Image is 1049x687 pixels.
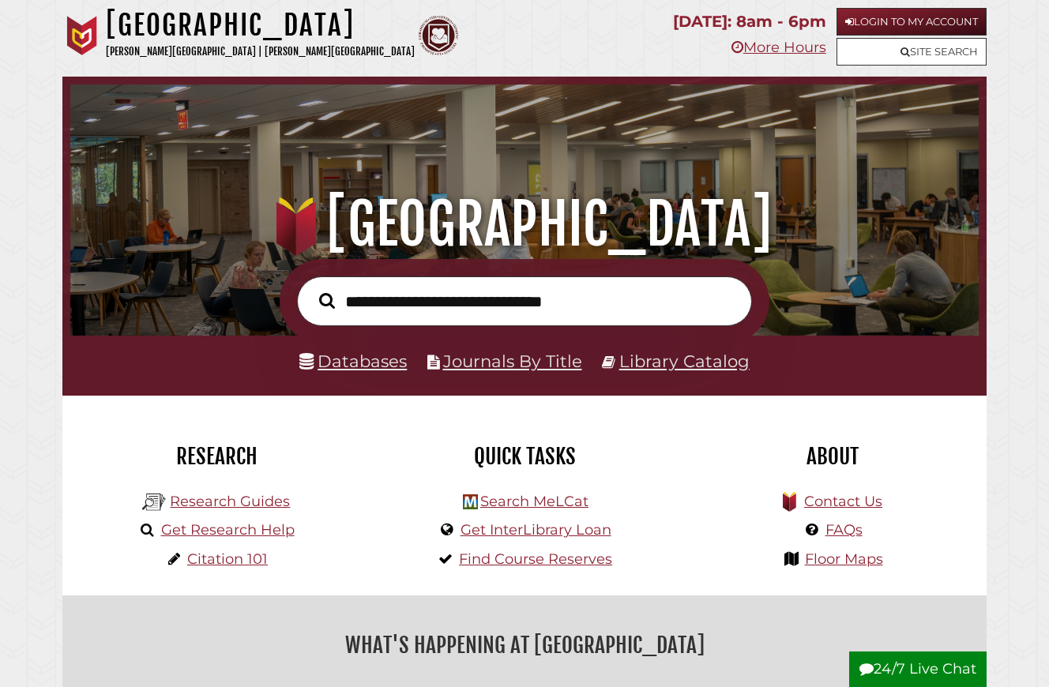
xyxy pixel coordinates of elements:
a: Search MeLCat [480,493,588,510]
i: Search [319,292,335,309]
a: Login to My Account [837,8,987,36]
a: Citation 101 [187,550,268,568]
a: Get InterLibrary Loan [461,521,611,539]
a: FAQs [825,521,863,539]
p: [PERSON_NAME][GEOGRAPHIC_DATA] | [PERSON_NAME][GEOGRAPHIC_DATA] [106,43,415,61]
h1: [GEOGRAPHIC_DATA] [106,8,415,43]
a: Site Search [837,38,987,66]
a: Library Catalog [619,351,750,371]
button: Search [311,288,343,312]
h2: Research [74,443,359,470]
img: Calvin Theological Seminary [419,16,458,55]
a: More Hours [731,39,826,56]
h2: Quick Tasks [382,443,667,470]
a: Databases [299,351,407,371]
h1: [GEOGRAPHIC_DATA] [86,190,963,259]
h2: What's Happening at [GEOGRAPHIC_DATA] [74,627,975,663]
a: Research Guides [170,493,290,510]
img: Hekman Library Logo [142,490,166,514]
p: [DATE]: 8am - 6pm [673,8,826,36]
a: Journals By Title [443,351,582,371]
img: Calvin University [62,16,102,55]
img: Hekman Library Logo [463,494,478,509]
a: Floor Maps [805,550,883,568]
a: Contact Us [804,493,882,510]
a: Get Research Help [161,521,295,539]
h2: About [690,443,975,470]
a: Find Course Reserves [459,550,612,568]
